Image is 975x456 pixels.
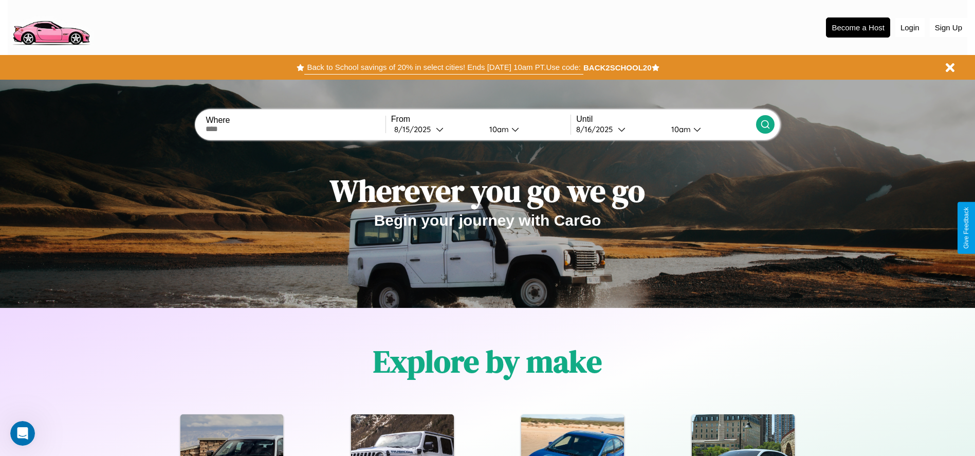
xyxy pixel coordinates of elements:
[304,60,583,75] button: Back to School savings of 20% in select cities! Ends [DATE] 10am PT.Use code:
[391,115,571,124] label: From
[576,115,756,124] label: Until
[10,421,35,446] iframe: Intercom live chat
[666,124,693,134] div: 10am
[826,17,890,38] button: Become a Host
[481,124,571,135] button: 10am
[963,207,970,249] div: Give Feedback
[484,124,511,134] div: 10am
[391,124,481,135] button: 8/15/2025
[576,124,618,134] div: 8 / 16 / 2025
[373,340,602,382] h1: Explore by make
[206,116,385,125] label: Where
[394,124,436,134] div: 8 / 15 / 2025
[583,63,652,72] b: BACK2SCHOOL20
[930,18,967,37] button: Sign Up
[8,5,94,48] img: logo
[895,18,925,37] button: Login
[663,124,756,135] button: 10am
